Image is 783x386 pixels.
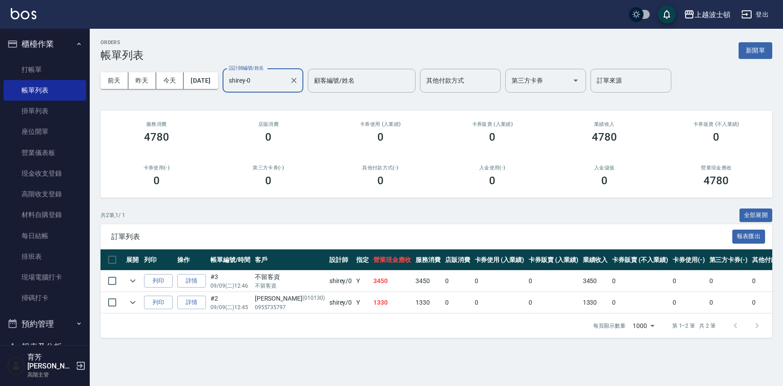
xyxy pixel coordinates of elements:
[265,174,271,187] h3: 0
[489,174,495,187] h3: 0
[4,288,86,308] a: 掃碼打卡
[739,209,773,222] button: 全部展開
[101,40,144,45] h2: ORDERS
[371,271,413,292] td: 3450
[101,72,128,89] button: 前天
[4,59,86,80] a: 打帳單
[354,292,371,313] td: Y
[680,5,734,24] button: 上越波士頓
[27,371,73,379] p: 高階主管
[559,165,650,171] h2: 入金儲值
[704,174,729,187] h3: 4780
[581,292,610,313] td: 1330
[229,65,264,71] label: 設計師編號/姓名
[144,274,173,288] button: 列印
[153,174,160,187] h3: 0
[175,249,208,271] th: 操作
[732,230,766,244] button: 報表匯出
[671,165,762,171] h2: 營業現金應收
[489,131,495,143] h3: 0
[111,121,202,127] h3: 服務消費
[184,72,218,89] button: [DATE]
[443,292,472,313] td: 0
[144,131,169,143] h3: 4780
[413,249,443,271] th: 服務消費
[4,121,86,142] a: 座位開單
[208,249,253,271] th: 帳單編號/時間
[126,296,140,309] button: expand row
[707,249,750,271] th: 第三方卡券(-)
[443,271,472,292] td: 0
[128,72,156,89] button: 昨天
[7,357,25,375] img: Person
[327,292,354,313] td: shirey /0
[738,6,772,23] button: 登出
[327,249,354,271] th: 設計師
[413,271,443,292] td: 3450
[371,249,413,271] th: 營業現金應收
[4,101,86,121] a: 掛單列表
[377,131,384,143] h3: 0
[210,303,250,311] p: 09/09 (二) 12:45
[707,292,750,313] td: 0
[413,292,443,313] td: 1330
[4,267,86,288] a: 現場電腦打卡
[4,184,86,204] a: 高階收支登錄
[177,274,206,288] a: 詳情
[144,296,173,310] button: 列印
[4,163,86,184] a: 現金收支登錄
[354,249,371,271] th: 指定
[447,121,538,127] h2: 卡券販賣 (入業績)
[739,42,772,59] button: 新開單
[111,165,202,171] h2: 卡券使用(-)
[672,322,716,330] p: 第 1–2 筆 共 2 筆
[526,249,581,271] th: 卡券販賣 (入業績)
[4,226,86,246] a: 每日結帳
[593,322,626,330] p: 每頁顯示數量
[601,174,608,187] h3: 0
[4,204,86,225] a: 材料自購登錄
[335,165,426,171] h2: 其他付款方式(-)
[208,292,253,313] td: #2
[4,335,86,359] button: 報表及分析
[253,249,327,271] th: 客戶
[223,165,314,171] h2: 第三方卡券(-)
[713,131,719,143] h3: 0
[142,249,175,271] th: 列印
[265,131,271,143] h3: 0
[526,292,581,313] td: 0
[327,271,354,292] td: shirey /0
[177,296,206,310] a: 詳情
[255,303,325,311] p: 0955735797
[126,274,140,288] button: expand row
[472,292,527,313] td: 0
[592,131,617,143] h3: 4780
[739,46,772,54] a: 新開單
[4,246,86,267] a: 排班表
[695,9,731,20] div: 上越波士頓
[671,121,762,127] h2: 卡券販賣 (不入業績)
[629,314,658,338] div: 1000
[472,249,527,271] th: 卡券使用 (入業績)
[707,271,750,292] td: 0
[354,271,371,292] td: Y
[443,249,472,271] th: 店販消費
[255,282,325,290] p: 不留客資
[4,80,86,101] a: 帳單列表
[111,232,732,241] span: 訂單列表
[101,211,125,219] p: 共 2 筆, 1 / 1
[670,292,707,313] td: 0
[581,271,610,292] td: 3450
[732,232,766,240] a: 報表匯出
[27,353,73,371] h5: 育芳[PERSON_NAME]
[670,271,707,292] td: 0
[208,271,253,292] td: #3
[4,312,86,336] button: 預約管理
[610,249,670,271] th: 卡券販賣 (不入業績)
[255,272,325,282] div: 不留客資
[302,294,325,303] p: (010130)
[124,249,142,271] th: 展開
[4,32,86,56] button: 櫃檯作業
[101,49,144,62] h3: 帳單列表
[156,72,184,89] button: 今天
